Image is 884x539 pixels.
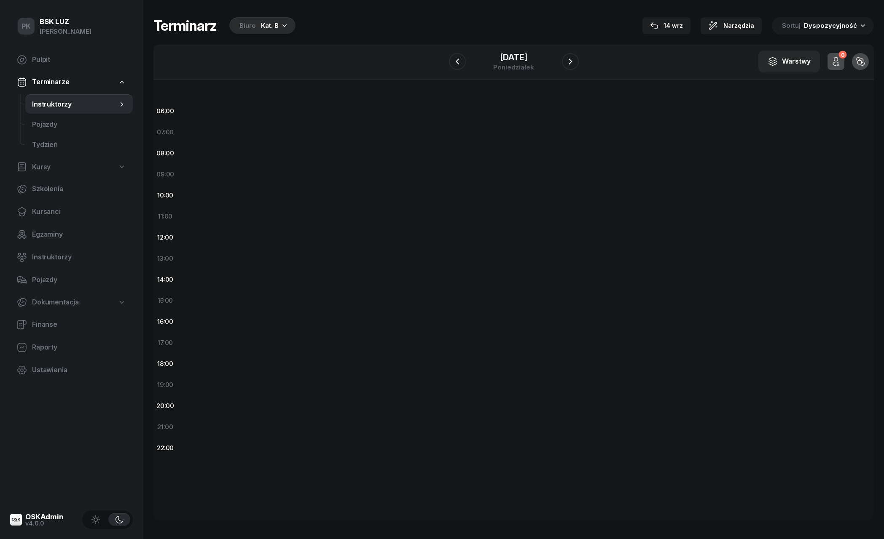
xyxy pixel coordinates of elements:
[804,21,857,29] span: Dyspozycyjność
[153,101,177,122] div: 06:00
[153,395,177,416] div: 20:00
[25,520,64,526] div: v4.0.0
[32,77,69,88] span: Terminarze
[32,162,51,173] span: Kursy
[153,164,177,185] div: 09:00
[10,514,22,526] img: logo-xs@2x.png
[25,135,133,155] a: Tydzień
[153,438,177,459] div: 22:00
[493,53,534,61] div: [DATE]
[32,119,126,130] span: Pojazdy
[10,224,133,245] a: Egzaminy
[32,206,126,217] span: Kursanci
[153,18,217,33] h1: Terminarz
[10,315,133,335] a: Finanse
[782,20,802,31] span: Sortuj
[153,227,177,248] div: 12:00
[153,248,177,269] div: 13:00
[261,21,279,31] div: Kat. B
[650,21,683,31] div: 14 wrz
[32,54,126,65] span: Pulpit
[10,337,133,358] a: Raporty
[153,353,177,374] div: 18:00
[32,184,126,195] span: Szkolenia
[40,26,91,37] div: [PERSON_NAME]
[25,115,133,135] a: Pojazdy
[10,293,133,312] a: Dokumentacja
[32,252,126,263] span: Instruktorzy
[10,50,133,70] a: Pulpit
[10,179,133,199] a: Szkolenia
[32,99,118,110] span: Instruktorzy
[153,185,177,206] div: 10:00
[32,229,126,240] span: Egzaminy
[153,311,177,332] div: 16:00
[32,297,79,308] span: Dokumentacja
[838,51,846,59] div: 0
[642,17,691,34] button: 14 wrz
[227,17,296,34] button: BiuroKat. B
[32,319,126,330] span: Finanse
[10,72,133,92] a: Terminarze
[10,157,133,177] a: Kursy
[10,360,133,380] a: Ustawienia
[153,290,177,311] div: 15:00
[493,64,534,70] div: poniedziałek
[153,269,177,290] div: 14:00
[25,513,64,520] div: OSKAdmin
[40,18,91,25] div: BSK LUZ
[153,122,177,143] div: 07:00
[768,56,811,67] div: Warstwy
[10,270,133,290] a: Pojazdy
[10,247,133,267] a: Instruktorzy
[153,416,177,438] div: 21:00
[723,21,754,31] span: Narzędzia
[21,23,31,30] span: PK
[758,51,820,72] button: Warstwy
[239,21,256,31] div: Biuro
[153,206,177,227] div: 11:00
[153,332,177,353] div: 17:00
[153,374,177,395] div: 19:00
[25,94,133,115] a: Instruktorzy
[701,17,762,34] button: Narzędzia
[32,275,126,286] span: Pojazdy
[32,342,126,353] span: Raporty
[10,202,133,222] a: Kursanci
[32,365,126,376] span: Ustawienia
[772,17,874,35] button: Sortuj Dyspozycyjność
[828,53,844,70] button: 0
[32,139,126,150] span: Tydzień
[153,143,177,164] div: 08:00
